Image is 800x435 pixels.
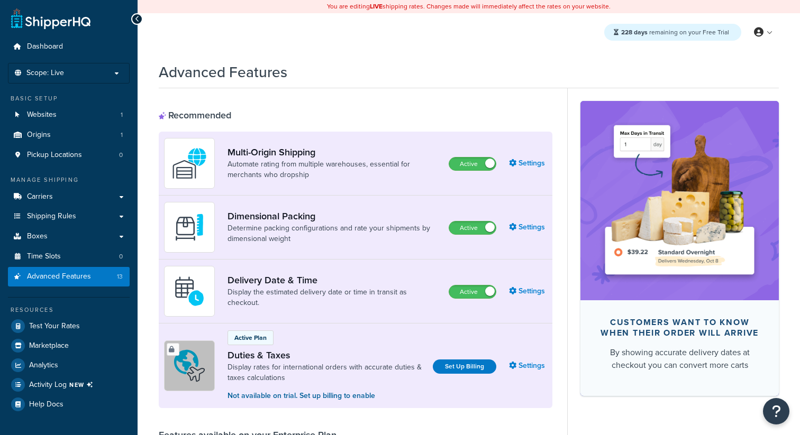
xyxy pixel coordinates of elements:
[29,400,63,409] span: Help Docs
[119,151,123,160] span: 0
[8,187,130,207] a: Carriers
[29,341,69,350] span: Marketplace
[171,145,208,182] img: WatD5o0RtDAAAAAElFTkSuQmCC
[597,346,762,372] div: By showing accurate delivery dates at checkout you can convert more carts
[228,390,424,402] p: Not available on trial. Set up billing to enable
[8,227,130,246] a: Boxes
[228,210,440,222] a: Dimensional Packing
[763,398,789,424] button: Open Resource Center
[27,131,51,140] span: Origins
[596,117,763,284] img: feature-image-ddt-36eae7f7280da8017bfb280eaccd9c446f90b1fe08728e4019434db127062ab4.png
[121,131,123,140] span: 1
[121,110,123,119] span: 1
[8,145,130,165] li: Pickup Locations
[8,125,130,145] a: Origins1
[8,317,130,336] a: Test Your Rates
[234,333,267,343] p: Active Plan
[228,223,440,244] a: Determine packing configurations and rate your shipments by dimensional weight
[621,27,729,37] span: remaining on your Free Trial
[69,381,97,389] span: NEW
[621,27,648,37] strong: 228 days
[119,252,123,261] span: 0
[8,375,130,394] a: Activity LogNEW
[29,361,58,370] span: Analytics
[8,37,130,57] a: Dashboard
[27,232,48,241] span: Boxes
[8,145,130,165] a: Pickup Locations0
[8,375,130,394] li: [object Object]
[27,110,57,119] span: Websites
[509,220,547,235] a: Settings
[29,378,97,392] span: Activity Log
[8,306,130,314] div: Resources
[27,192,53,201] span: Carriers
[228,287,440,308] a: Display the estimated delivery date or time in transit as checkout.
[449,285,496,298] label: Active
[8,336,130,355] a: Marketplace
[8,247,130,266] li: Time Slots
[171,273,208,310] img: gfkeb5ejjkALwAAAABJRU5ErkJggg==
[27,42,63,51] span: Dashboard
[27,272,91,281] span: Advanced Features
[117,272,123,281] span: 13
[228,362,424,383] a: Display rates for international orders with accurate duties & taxes calculations
[8,267,130,286] li: Advanced Features
[27,151,82,160] span: Pickup Locations
[159,62,287,82] h1: Advanced Features
[370,2,383,11] b: LIVE
[228,146,440,158] a: Multi-Origin Shipping
[433,359,496,374] a: Set Up Billing
[509,358,547,373] a: Settings
[159,109,231,121] div: Recommended
[8,267,130,286] a: Advanced Features13
[26,69,64,78] span: Scope: Live
[449,158,496,170] label: Active
[8,94,130,103] div: Basic Setup
[8,125,130,145] li: Origins
[509,284,547,299] a: Settings
[228,274,440,286] a: Delivery Date & Time
[171,209,208,246] img: DTVBYsAAAAAASUVORK5CYII=
[8,247,130,266] a: Time Slots0
[29,322,80,331] span: Test Your Rates
[27,212,76,221] span: Shipping Rules
[449,221,496,234] label: Active
[8,105,130,125] a: Websites1
[8,105,130,125] li: Websites
[8,207,130,226] a: Shipping Rules
[597,317,762,338] div: Customers want to know when their order will arrive
[8,395,130,414] a: Help Docs
[228,159,440,180] a: Automate rating from multiple warehouses, essential for merchants who dropship
[8,356,130,375] a: Analytics
[27,252,61,261] span: Time Slots
[8,175,130,184] div: Manage Shipping
[228,349,424,361] a: Duties & Taxes
[509,156,547,171] a: Settings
